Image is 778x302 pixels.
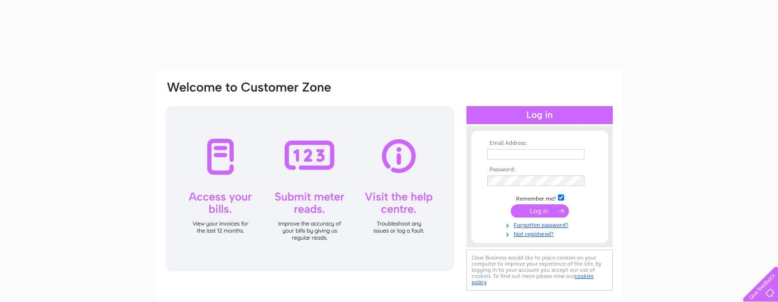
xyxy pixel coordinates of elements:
[485,167,594,173] th: Password:
[472,273,593,285] a: cookies policy
[487,229,594,238] a: Not registered?
[487,220,594,229] a: Forgotten password?
[466,250,613,291] div: Clear Business would like to place cookies on your computer to improve your experience of the sit...
[485,193,594,202] td: Remember me?
[485,140,594,147] th: Email Address:
[511,204,569,218] input: Submit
